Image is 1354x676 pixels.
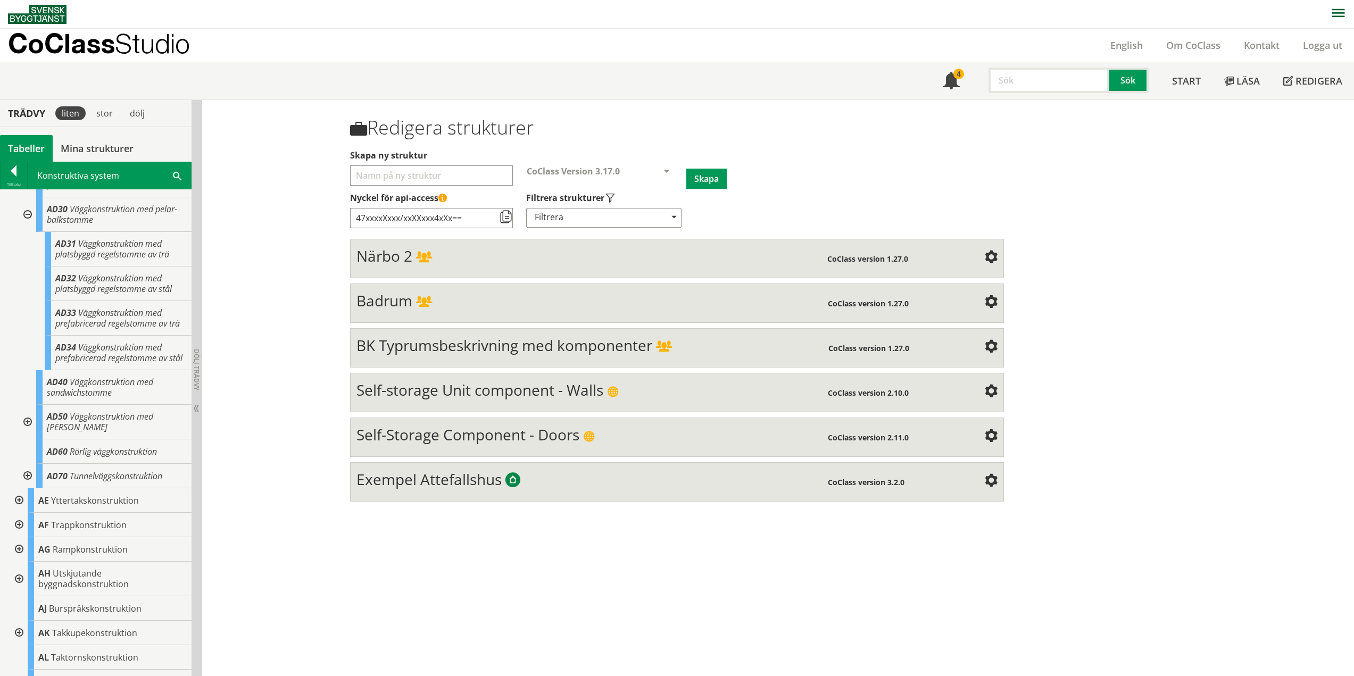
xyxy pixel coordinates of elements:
div: Filtrera [526,208,682,228]
div: stor [90,106,119,120]
a: Redigera [1272,62,1354,99]
span: Burspråkskonstruktion [49,603,142,614]
span: CoClass version 1.27.0 [827,254,908,264]
span: Kopiera [500,211,512,224]
span: Inställningar [985,386,998,398]
span: Dölj trädvy [192,349,201,390]
span: AG [38,544,51,555]
label: Välj ett namn för att skapa en ny struktur [350,149,1004,161]
span: Yttertakskonstruktion [51,495,139,506]
span: Delad struktur [416,252,432,264]
span: Trappkonstruktion [51,519,127,531]
span: AL [38,652,49,663]
a: Start [1160,62,1212,99]
div: Välj CoClass-version för att skapa en ny struktur [518,165,686,192]
a: CoClassStudio [8,29,213,62]
span: Self-Storage Component - Doors [356,424,579,445]
a: Om CoClass [1154,39,1232,52]
span: CoClass version 1.27.0 [828,298,909,308]
button: Skapa [686,169,727,189]
span: Denna API-nyckel ger åtkomst till alla strukturer som du har skapat eller delat med dig av. Håll ... [438,194,447,203]
span: AJ [38,603,47,614]
input: Nyckel till åtkomststruktur via API (kräver API-licensabonnemang) [350,208,513,228]
span: Studio [115,28,190,59]
span: AF [38,519,49,531]
div: Trädvy [2,107,51,119]
input: Sök [988,68,1109,93]
span: CoClass version 1.27.0 [828,343,909,353]
span: CoClass version 3.2.0 [828,477,904,487]
div: Konstruktiva system [28,162,191,189]
div: 4 [953,69,964,79]
span: AD60 [47,446,68,457]
span: CoClass Version 3.17.0 [527,165,620,177]
span: Väggkonstruktion med prefabricerad regelstomme av trä [55,307,180,329]
span: AK [38,627,50,639]
span: Närbo 2 [356,246,412,266]
span: Väggkonstruktion med platsbyggd regelstomme av trä [55,238,169,260]
span: Inställningar [985,296,998,309]
span: Takkupekonstruktion [52,627,137,639]
span: Väggkonstruktion med platsbyggd regelstomme av stål [55,272,172,295]
label: Nyckel till åtkomststruktur via API (kräver API-licensabonnemang) [350,192,1004,204]
span: AD30 [47,203,68,215]
span: Publik struktur [607,386,619,398]
div: Tillbaka [1,180,27,189]
label: Välj vilka typer av strukturer som ska visas i din strukturlista [526,192,680,204]
span: Publik struktur [583,431,595,443]
span: Inställningar [985,252,998,264]
span: Läsa [1236,74,1260,87]
a: Mina strukturer [53,135,142,162]
span: CoClass version 2.10.0 [828,388,909,398]
span: Väggkonstruktion med sandwichstomme [47,376,153,398]
span: Delad struktur [416,297,432,308]
a: Kontakt [1232,39,1291,52]
span: Väggkonstruktion med prefabricerad regelstomme av stål [55,341,182,364]
span: AD31 [55,238,76,249]
span: Start [1172,74,1201,87]
span: AD50 [47,411,68,422]
span: AD32 [55,272,76,284]
span: Inställningar [985,475,998,488]
a: Läsa [1212,62,1272,99]
span: Notifikationer [943,73,960,90]
span: AE [38,495,49,506]
span: Sök i tabellen [173,170,181,181]
button: Sök [1109,68,1149,93]
span: Badrum [356,290,412,311]
span: BK Typrumsbeskrivning med komponenter [356,335,652,355]
span: AD70 [47,470,68,482]
span: AD34 [55,341,76,353]
span: Exempel Attefallshus [356,469,502,489]
a: English [1099,39,1154,52]
a: Logga ut [1291,39,1354,52]
span: Taktornskonstruktion [51,652,138,663]
span: AD33 [55,307,76,319]
span: Delad struktur [656,341,672,353]
input: Välj ett namn för att skapa en ny struktur Välj vilka typer av strukturer som ska visas i din str... [350,165,513,186]
span: Utskjutande byggnadskonstruktion [38,567,129,590]
span: Rampkonstruktion [53,544,128,555]
span: Inställningar [985,430,998,443]
span: Väggkonstruktion med pelar-balkstomme [47,203,177,226]
img: Svensk Byggtjänst [8,5,67,24]
span: Redigera [1295,74,1342,87]
p: CoClass [8,37,190,49]
h1: Redigera strukturer [350,116,1004,139]
span: AD40 [47,376,68,388]
span: Tunnelväggskonstruktion [70,470,162,482]
span: Rörlig väggkonstruktion [70,446,157,457]
span: Byggtjänsts exempelstrukturer [505,473,520,488]
span: Self-storage Unit component - Walls [356,380,603,400]
span: Inställningar [985,341,998,354]
div: liten [55,106,86,120]
span: AH [38,567,51,579]
a: 4 [931,62,971,99]
div: dölj [123,106,151,120]
span: CoClass version 2.11.0 [828,432,909,443]
span: Väggkonstruktion med [PERSON_NAME] [47,411,153,433]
